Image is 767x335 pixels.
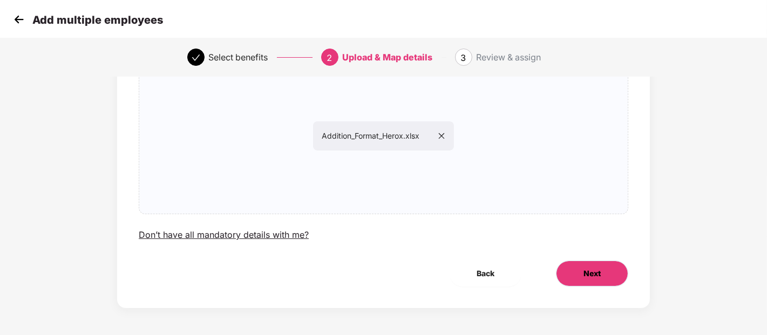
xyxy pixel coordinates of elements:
[11,11,27,28] img: svg+xml;base64,PHN2ZyB4bWxucz0iaHR0cDovL3d3dy53My5vcmcvMjAwMC9zdmciIHdpZHRoPSIzMCIgaGVpZ2h0PSIzMC...
[327,52,332,63] span: 2
[209,49,268,66] div: Select benefits
[32,13,163,26] p: Add multiple employees
[477,49,541,66] div: Review & assign
[556,261,628,286] button: Next
[192,53,200,62] span: check
[461,52,466,63] span: 3
[343,49,433,66] div: Upload & Map details
[583,268,601,279] span: Next
[438,132,445,140] span: close
[139,58,628,214] span: Addition_Format_Herox.xlsx close
[139,229,309,241] div: Don’t have all mandatory details with me?
[450,261,521,286] button: Back
[322,131,445,140] span: Addition_Format_Herox.xlsx
[477,268,494,279] span: Back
